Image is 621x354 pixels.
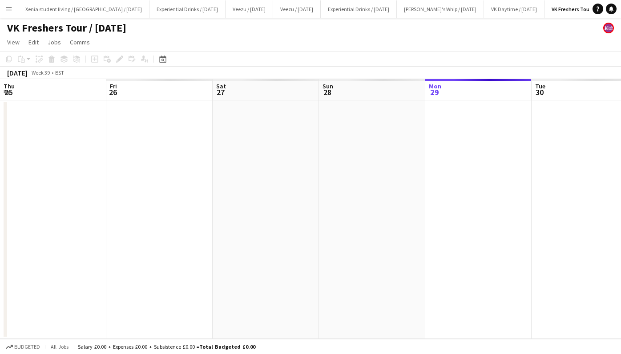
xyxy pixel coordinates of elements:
span: 26 [109,87,117,97]
span: Comms [70,38,90,46]
span: 27 [215,87,226,97]
button: VK Daytime / [DATE] [484,0,544,18]
span: 25 [2,87,15,97]
a: Jobs [44,36,65,48]
span: 28 [321,87,333,97]
div: Salary £0.00 + Expenses £0.00 + Subsistence £0.00 = [78,343,255,350]
span: 30 [534,87,545,97]
span: Fri [110,82,117,90]
span: Sat [216,82,226,90]
button: Veezu / [DATE] [273,0,321,18]
button: Veezu / [DATE] [226,0,273,18]
span: Budgeted [14,344,40,350]
div: [DATE] [7,68,28,77]
span: View [7,38,20,46]
span: Tue [535,82,545,90]
span: Thu [4,82,15,90]
button: VK Freshers Tour / [DATE] [544,0,618,18]
button: Xenia student living / [GEOGRAPHIC_DATA] / [DATE] [18,0,149,18]
span: Edit [28,38,39,46]
button: Experiential Drinks / [DATE] [149,0,226,18]
span: Total Budgeted £0.00 [199,343,255,350]
a: Edit [25,36,42,48]
app-user-avatar: Gosh Promo UK [603,23,614,33]
a: Comms [66,36,93,48]
span: Jobs [48,38,61,46]
button: [PERSON_NAME]'s Whip / [DATE] [397,0,484,18]
button: Budgeted [4,342,41,352]
span: 29 [427,87,441,97]
span: Week 39 [29,69,52,76]
div: BST [55,69,64,76]
h1: VK Freshers Tour / [DATE] [7,21,126,35]
span: All jobs [49,343,70,350]
a: View [4,36,23,48]
span: Sun [323,82,333,90]
button: Experiential Drinks / [DATE] [321,0,397,18]
span: Mon [429,82,441,90]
